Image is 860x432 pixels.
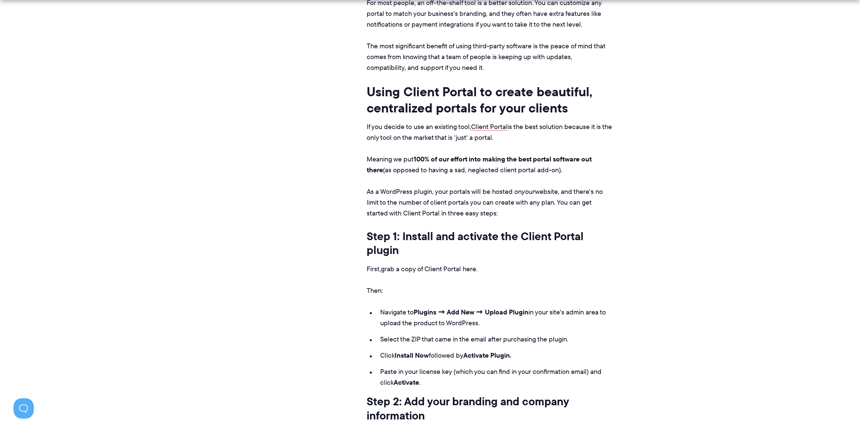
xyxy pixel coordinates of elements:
p: Then: [367,285,612,296]
iframe: Toggle Customer Support [14,398,34,418]
a: grab a copy of Client Portal here [381,264,476,274]
em: your [522,187,535,196]
p: First, . [367,263,612,274]
strong: Activate [394,377,419,387]
h3: Step 1: Install and activate the Client Portal plugin [367,229,612,257]
li: Click followed by [367,350,612,361]
p: If you decide to use an existing tool, is the best solution because it is the only tool on the ma... [367,121,612,143]
h2: Using Client Portal to create beautiful, centralized portals for your clients [367,84,612,116]
h3: Step 2: Add your branding and company information [367,395,612,423]
p: As a WordPress plugin, your portals will be hosted on website, and there's no limit to the number... [367,186,612,219]
li: Paste in your license key (which you can find in your confirmation email) and click . [367,366,612,388]
li: Select the ZIP that came in the email after purchasing the plugin. [367,334,612,345]
li: Navigate to in your site's admin area to upload the product to WordPress. [367,307,612,328]
strong: Plugins → Add New → Upload Plugin [414,307,529,317]
strong: Install Now [395,350,429,360]
p: Meaning we put (as opposed to having a sad, neglected client portal add-on). [367,154,612,175]
a: Client Portal [471,122,508,131]
strong: 100% of our effort into making the best portal software out there [367,154,591,175]
strong: Activate Plugin. [463,350,512,360]
p: The most significant benefit of using third-party software is the peace of mind that comes from k... [367,41,612,73]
